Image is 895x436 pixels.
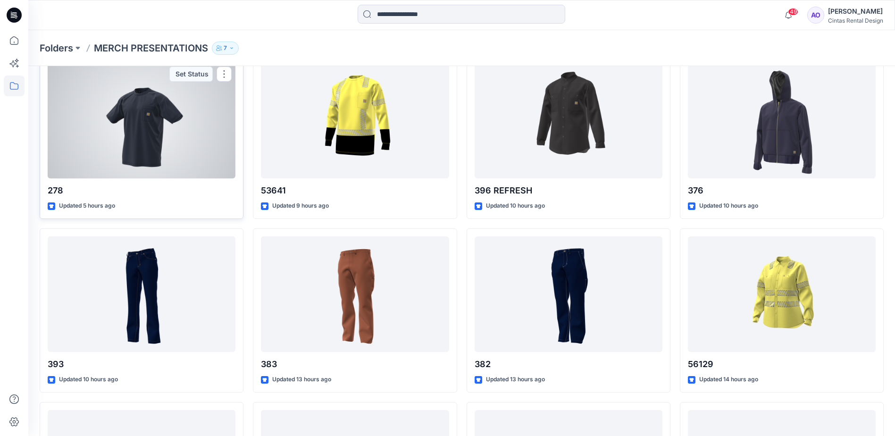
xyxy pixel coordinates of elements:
[699,375,758,385] p: Updated 14 hours ago
[807,7,824,24] div: AO
[475,184,662,197] p: 396 REFRESH
[475,358,662,371] p: 382
[688,236,876,352] a: 56129
[486,201,545,211] p: Updated 10 hours ago
[475,236,662,352] a: 382
[48,236,235,352] a: 393
[48,63,235,178] a: 278
[261,236,449,352] a: 383
[475,63,662,178] a: 396 REFRESH
[688,184,876,197] p: 376
[688,358,876,371] p: 56129
[94,42,208,55] p: MERCH PRESENTATIONS
[48,358,235,371] p: 393
[688,63,876,178] a: 376
[59,201,115,211] p: Updated 5 hours ago
[224,43,227,53] p: 7
[272,201,329,211] p: Updated 9 hours ago
[212,42,239,55] button: 7
[788,8,798,16] span: 49
[48,184,235,197] p: 278
[828,17,883,24] div: Cintas Rental Design
[828,6,883,17] div: [PERSON_NAME]
[40,42,73,55] a: Folders
[272,375,331,385] p: Updated 13 hours ago
[486,375,545,385] p: Updated 13 hours ago
[59,375,118,385] p: Updated 10 hours ago
[699,201,758,211] p: Updated 10 hours ago
[261,358,449,371] p: 383
[261,184,449,197] p: 53641
[261,63,449,178] a: 53641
